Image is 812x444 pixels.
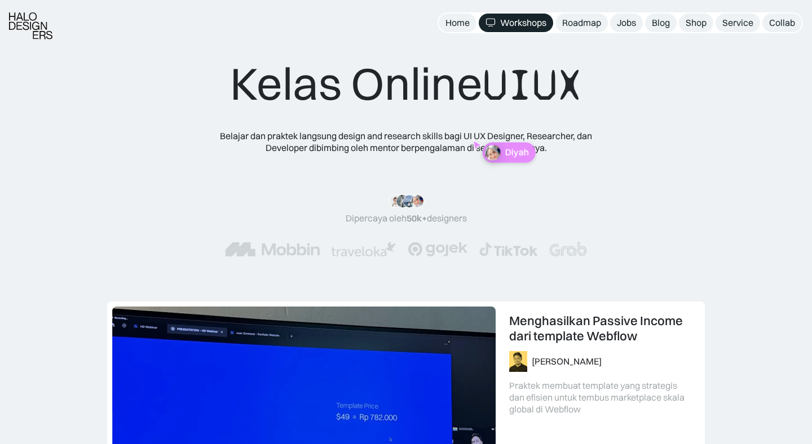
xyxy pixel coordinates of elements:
[562,17,601,29] div: Roadmap
[500,17,546,29] div: Workshops
[610,14,643,32] a: Jobs
[346,212,467,224] div: Dipercaya oleh designers
[679,14,713,32] a: Shop
[407,212,427,224] span: 50k+
[686,17,707,29] div: Shop
[479,14,553,32] a: Workshops
[652,17,670,29] div: Blog
[716,14,760,32] a: Service
[230,56,582,112] div: Kelas Online
[645,14,677,32] a: Blog
[439,14,476,32] a: Home
[203,130,609,154] div: Belajar dan praktek langsung design and research skills bagi UI UX Designer, Researcher, dan Deve...
[762,14,802,32] a: Collab
[505,147,529,158] p: Diyah
[555,14,608,32] a: Roadmap
[483,58,582,112] span: UIUX
[722,17,753,29] div: Service
[445,17,470,29] div: Home
[769,17,795,29] div: Collab
[617,17,636,29] div: Jobs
